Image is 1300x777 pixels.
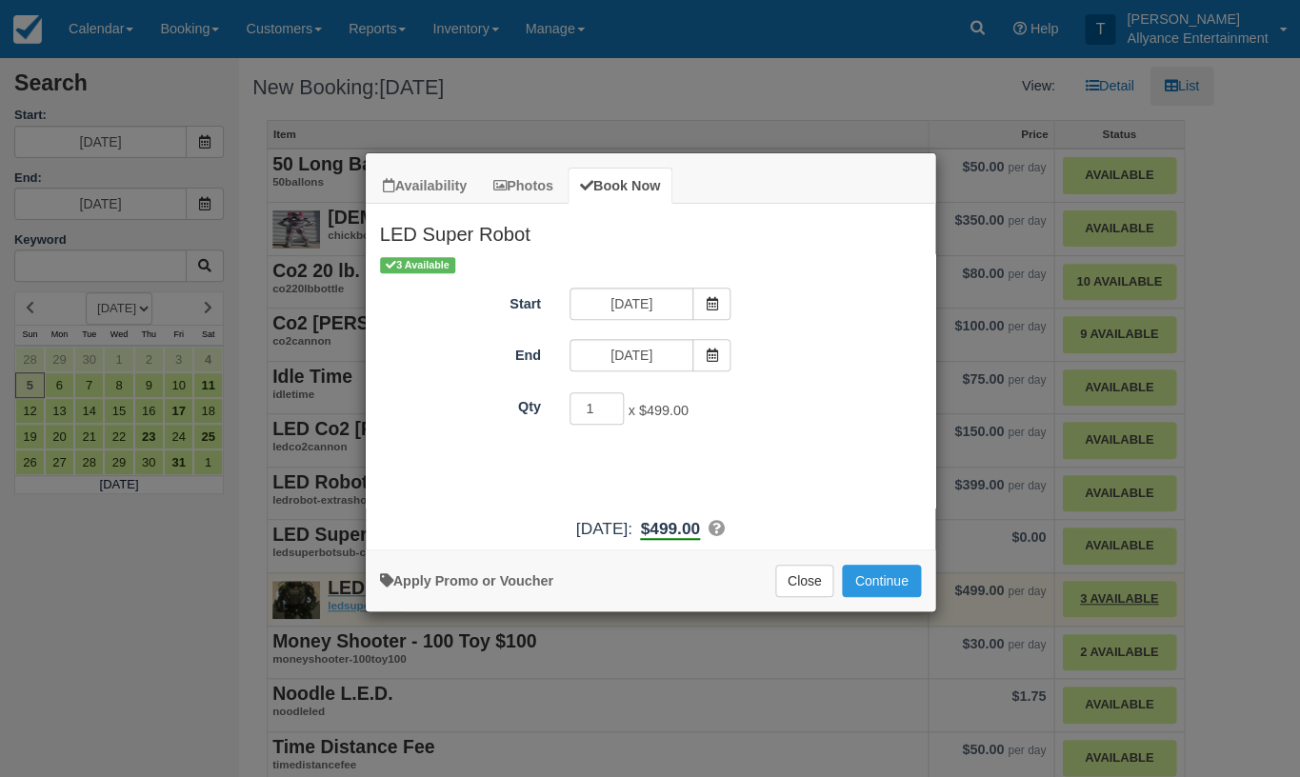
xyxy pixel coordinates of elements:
[775,565,834,597] button: Close
[640,519,699,540] b: $499.00
[366,204,935,253] h2: LED Super Robot
[628,403,688,418] span: x $499.00
[370,168,479,205] a: Availability
[366,288,555,314] label: Start
[366,204,935,540] div: Item Modal
[842,565,920,597] button: Add to Booking
[366,339,555,366] label: End
[380,573,553,588] a: Apply Voucher
[576,519,628,538] span: [DATE]
[366,390,555,417] label: Qty
[380,257,455,273] span: 3 Available
[366,517,935,541] div: :
[481,168,566,205] a: Photos
[570,392,625,425] input: Qty
[568,168,672,205] a: Book Now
